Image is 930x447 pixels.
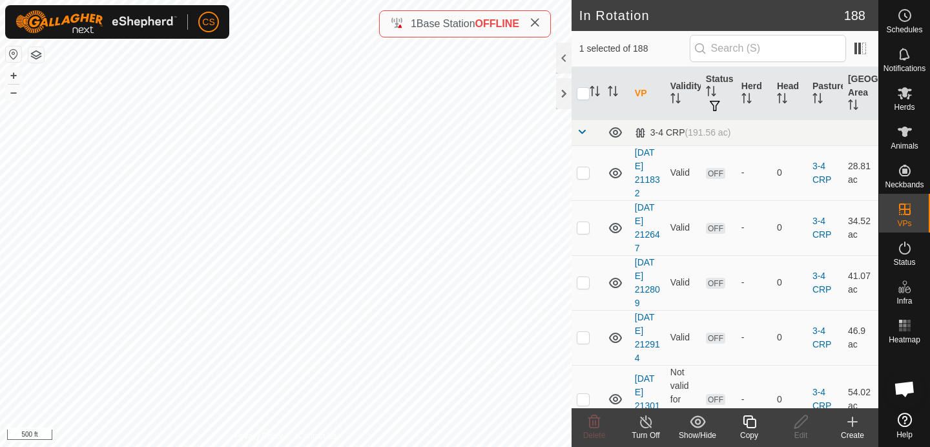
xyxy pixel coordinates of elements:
td: 0 [772,365,807,433]
td: 41.07 ac [843,255,878,310]
td: Valid [665,255,701,310]
td: 46.9 ac [843,310,878,365]
span: (191.56 ac) [685,127,731,138]
span: 188 [844,6,865,25]
span: OFF [706,278,725,289]
div: - [741,276,767,289]
p-sorticon: Activate to sort [706,88,716,98]
button: + [6,68,21,83]
div: - [741,166,767,180]
td: 54.02 ac [843,365,878,433]
th: Status [701,67,736,120]
a: 3-4 CRP [812,271,832,295]
span: Animals [891,142,918,150]
div: - [741,331,767,344]
th: Herd [736,67,772,120]
div: Open chat [885,369,924,408]
th: Pasture [807,67,843,120]
span: Neckbands [885,181,924,189]
a: [DATE] 212809 [635,257,660,308]
th: Validity [665,67,701,120]
a: 3-4 CRP [812,387,832,411]
div: 3-4 CRP [635,127,731,138]
div: Show/Hide [672,430,723,441]
a: 3-4 CRP [812,216,832,240]
div: Create [827,430,878,441]
span: Status [893,258,915,266]
p-sorticon: Activate to sort [741,95,752,105]
a: Privacy Policy [234,430,283,442]
td: 28.81 ac [843,145,878,200]
span: OFFLINE [475,18,519,29]
p-sorticon: Activate to sort [848,101,858,112]
img: Gallagher Logo [15,10,177,34]
button: – [6,85,21,100]
span: Base Station [417,18,475,29]
span: Help [896,431,913,439]
td: 0 [772,310,807,365]
div: - [741,393,767,406]
div: Copy [723,430,775,441]
div: Edit [775,430,827,441]
th: [GEOGRAPHIC_DATA] Area [843,67,878,120]
input: Search (S) [690,35,846,62]
a: [DATE] 211832 [635,147,660,198]
span: CS [202,16,214,29]
td: Valid [665,145,701,200]
span: Notifications [883,65,925,72]
p-sorticon: Activate to sort [812,95,823,105]
a: Contact Us [298,430,336,442]
div: Turn Off [620,430,672,441]
span: Delete [583,431,606,440]
th: Head [772,67,807,120]
p-sorticon: Activate to sort [608,88,618,98]
a: Help [879,408,930,444]
td: 0 [772,255,807,310]
td: 0 [772,145,807,200]
th: VP [630,67,665,120]
span: Schedules [886,26,922,34]
td: 34.52 ac [843,200,878,255]
td: Not valid for Activations [665,365,701,433]
span: Heatmap [889,336,920,344]
p-sorticon: Activate to sort [670,95,681,105]
td: Valid [665,310,701,365]
a: [DATE] 213015 [635,373,660,424]
span: 1 selected of 188 [579,42,690,56]
span: VPs [897,220,911,227]
span: Herds [894,103,914,111]
a: 3-4 CRP [812,326,832,349]
a: 3-4 CRP [812,161,832,185]
span: OFF [706,223,725,234]
span: 1 [411,18,417,29]
a: [DATE] 212914 [635,312,660,363]
span: Infra [896,297,912,305]
button: Reset Map [6,47,21,62]
a: [DATE] 212647 [635,202,660,253]
h2: In Rotation [579,8,844,23]
span: OFF [706,168,725,179]
div: - [741,221,767,234]
td: Valid [665,200,701,255]
button: Map Layers [28,47,44,63]
td: 0 [772,200,807,255]
span: OFF [706,394,725,405]
p-sorticon: Activate to sort [590,88,600,98]
span: OFF [706,333,725,344]
p-sorticon: Activate to sort [777,95,787,105]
